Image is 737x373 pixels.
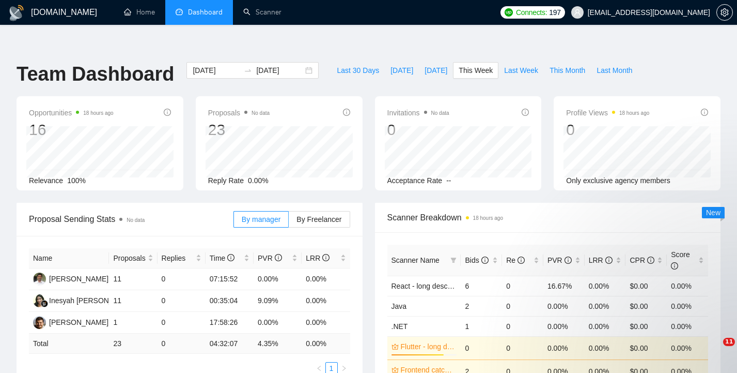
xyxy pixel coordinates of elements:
span: No data [431,110,449,116]
a: IIInesyah [PERSON_NAME] Zaelsyah [PERSON_NAME] [33,296,229,304]
span: Only exclusive agency members [566,176,670,185]
span: By Freelancer [296,215,341,223]
button: Last 30 Days [331,62,385,79]
td: 0.00% [254,312,302,334]
td: 0.00% [667,336,708,360]
span: Acceptance Rate [387,176,443,185]
span: New [706,208,720,217]
span: info-circle [522,109,529,116]
span: Proposals [208,107,270,119]
span: [DATE] [390,65,413,76]
span: info-circle [671,262,678,270]
td: 0 [158,334,206,354]
span: Last Month [597,65,632,76]
img: gigradar-bm.png [41,300,48,307]
td: 0.00% [585,336,626,360]
td: 0 [158,290,206,312]
span: info-circle [605,257,613,264]
td: 0.00% [302,268,350,290]
img: II [33,294,46,307]
td: 6 [461,276,502,296]
td: 07:15:52 [206,268,254,290]
span: 11 [723,338,735,346]
span: Time [210,254,234,262]
td: 2 [461,296,502,316]
time: 18 hours ago [619,110,649,116]
span: -- [446,176,451,185]
div: 16 [29,120,114,140]
td: 04:32:07 [206,334,254,354]
button: Last Week [498,62,544,79]
span: Re [506,256,525,264]
span: Last 30 Days [337,65,379,76]
td: 0 [158,268,206,290]
span: filter [450,257,457,263]
div: Inesyah [PERSON_NAME] Zaelsyah [PERSON_NAME] [49,295,229,306]
span: Profile Views [566,107,649,119]
a: Java [391,302,407,310]
td: 9.09% [254,290,302,312]
a: homeHome [124,8,155,17]
span: info-circle [227,254,234,261]
span: LRR [306,254,330,262]
span: info-circle [275,254,282,261]
td: 4.35 % [254,334,302,354]
span: info-circle [647,257,654,264]
td: 0 [158,312,206,334]
span: By manager [242,215,280,223]
span: Proposal Sending Stats [29,213,233,226]
img: TD [33,273,46,286]
span: Dashboard [188,8,223,17]
td: 17:58:26 [206,312,254,334]
span: crown [391,343,399,350]
button: This Month [544,62,591,79]
input: Start date [193,65,240,76]
span: info-circle [343,109,350,116]
iframe: Intercom live chat [702,338,727,363]
span: Reply Rate [208,176,244,185]
a: TD[PERSON_NAME] [PERSON_NAME] [33,274,170,282]
div: 23 [208,120,270,140]
span: info-circle [518,257,525,264]
div: [PERSON_NAME] [49,317,108,328]
a: Flutter - long description [401,341,455,352]
span: swap-right [244,66,252,74]
h1: Team Dashboard [17,62,174,86]
span: dashboard [176,8,183,16]
span: info-circle [481,257,489,264]
span: info-circle [322,254,330,261]
td: 00:35:04 [206,290,254,312]
td: 1 [461,316,502,336]
span: CPR [630,256,654,264]
td: 23 [109,334,157,354]
span: Scanner Name [391,256,440,264]
td: 0 [502,336,543,360]
time: 18 hours ago [83,110,113,116]
span: info-circle [164,109,171,116]
th: Name [29,248,109,268]
img: DK [33,316,46,329]
td: 0 [461,336,502,360]
td: 0 [502,296,543,316]
span: 100% [67,176,86,185]
input: End date [256,65,303,76]
span: left [316,365,322,371]
span: This Month [550,65,585,76]
button: This Week [453,62,498,79]
span: 197 [549,7,560,18]
span: No data [252,110,270,116]
span: PVR [547,256,572,264]
span: Replies [162,252,194,264]
span: Bids [465,256,488,264]
div: [PERSON_NAME] [PERSON_NAME] [49,273,170,285]
div: 0 [566,120,649,140]
td: 11 [109,268,157,290]
td: 1 [109,312,157,334]
span: 0.00% [248,176,269,185]
a: .NET [391,322,408,331]
a: searchScanner [243,8,281,17]
button: Last Month [591,62,638,79]
td: 0.00 % [302,334,350,354]
td: 0.00% [543,336,585,360]
span: setting [717,8,732,17]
